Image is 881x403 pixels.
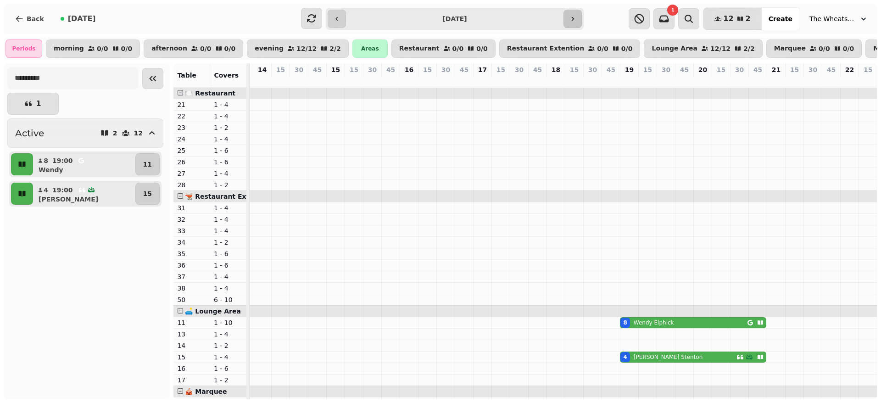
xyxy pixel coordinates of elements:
[423,65,432,74] p: 15
[185,193,272,200] span: 🫕 Restaurant Extention
[6,39,42,58] div: Periods
[723,15,733,22] span: 12
[214,330,243,339] p: 1 - 4
[214,134,243,144] p: 1 - 4
[177,341,206,350] p: 14
[214,272,243,281] p: 1 - 4
[625,76,633,85] p: 12
[570,65,579,74] p: 15
[391,39,496,58] button: Restaurant0/00/0
[185,388,227,395] span: 🎪 Marquee
[634,319,674,326] p: Wendy Elphick
[313,65,322,74] p: 45
[772,65,781,74] p: 21
[368,76,376,85] p: 0
[177,238,206,247] p: 34
[743,45,755,52] p: 2 / 2
[680,76,688,85] p: 0
[214,72,239,79] span: Covers
[634,353,703,361] p: [PERSON_NAME] Stenton
[350,76,357,85] p: 0
[27,16,44,22] span: Back
[352,39,388,58] div: Areas
[533,65,542,74] p: 45
[177,261,206,270] p: 36
[68,15,96,22] span: [DATE]
[588,65,597,74] p: 30
[735,65,744,74] p: 30
[214,295,243,304] p: 6 - 10
[717,65,725,74] p: 15
[214,112,243,121] p: 1 - 4
[754,76,761,85] p: 0
[185,308,240,315] span: 🛋️ Lounge Area
[515,76,523,85] p: 0
[552,65,560,74] p: 18
[7,118,163,148] button: Active212
[621,45,633,52] p: 0 / 0
[452,45,464,52] p: 0 / 0
[121,45,133,52] p: 0 / 0
[761,8,800,30] button: Create
[769,16,792,22] span: Create
[177,364,206,373] p: 16
[644,39,762,58] button: Lounge Area12/122/2
[177,215,206,224] p: 32
[623,319,627,326] div: 8
[843,45,854,52] p: 0 / 0
[846,76,853,85] p: 0
[177,146,206,155] p: 25
[717,76,725,85] p: 0
[43,185,49,195] p: 4
[177,123,206,132] p: 23
[177,284,206,293] p: 38
[589,76,596,85] p: 0
[177,112,206,121] p: 22
[864,65,872,74] p: 15
[332,76,339,85] p: 0
[845,65,854,74] p: 22
[507,45,584,52] p: Restaurant Extention
[819,45,830,52] p: 0 / 0
[214,375,243,385] p: 1 - 2
[499,39,641,58] button: Restaurant Extention0/00/0
[43,156,49,165] p: 8
[644,76,651,85] p: 0
[441,65,450,74] p: 30
[827,76,835,85] p: 0
[214,249,243,258] p: 1 - 6
[652,45,697,52] p: Lounge Area
[214,169,243,178] p: 1 - 4
[570,76,578,85] p: 0
[710,45,730,52] p: 12 / 12
[809,14,855,23] span: The Wheatsheaf
[177,295,206,304] p: 50
[329,45,341,52] p: 2 / 2
[143,160,152,169] p: 11
[809,65,817,74] p: 30
[7,93,59,115] button: 1
[214,238,243,247] p: 1 - 2
[142,68,163,89] button: Collapse sidebar
[214,341,243,350] p: 1 - 2
[35,183,134,205] button: 419:00[PERSON_NAME]
[214,180,243,190] p: 1 - 2
[607,76,614,85] p: 0
[214,157,243,167] p: 1 - 6
[46,39,140,58] button: morning0/00/0
[247,39,349,58] button: evening12/122/2
[680,65,689,74] p: 45
[177,249,206,258] p: 35
[625,65,634,74] p: 19
[214,203,243,213] p: 1 - 4
[15,127,44,140] h2: Active
[424,76,431,85] p: 0
[476,45,488,52] p: 0 / 0
[135,153,160,175] button: 11
[134,130,143,136] p: 12
[214,215,243,224] p: 1 - 4
[35,153,134,175] button: 819:00Wendy
[791,76,798,85] p: 0
[276,65,285,74] p: 15
[144,39,243,58] button: afternoon0/00/0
